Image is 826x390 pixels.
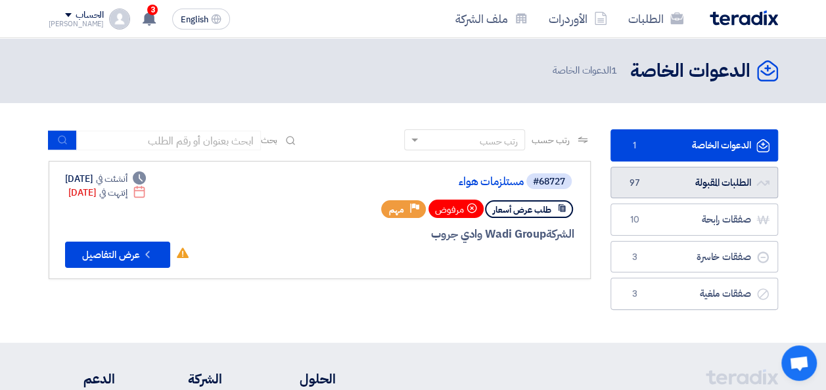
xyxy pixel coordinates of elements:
[618,3,694,34] a: الطلبات
[627,139,643,152] span: 1
[610,167,778,199] a: الطلبات المقبولة97
[493,204,551,216] span: طلب عرض أسعار
[627,251,643,264] span: 3
[480,135,518,148] div: رتب حسب
[553,63,620,78] span: الدعوات الخاصة
[610,204,778,236] a: صفقات رابحة10
[611,63,617,77] span: 1
[65,172,147,186] div: [DATE]
[49,369,115,389] li: الدعم
[99,186,127,200] span: إنتهت في
[627,213,643,227] span: 10
[389,204,404,216] span: مهم
[533,177,565,186] div: #68727
[147,5,158,15] span: 3
[610,278,778,310] a: صفقات ملغية3
[109,9,130,30] img: profile_test.png
[261,176,524,188] a: مستلزمات هواء
[65,242,170,268] button: عرض التفاصيل
[428,200,484,218] div: مرفوض
[49,20,104,28] div: [PERSON_NAME]
[172,9,230,30] button: English
[630,58,750,84] h2: الدعوات الخاصة
[262,369,336,389] li: الحلول
[627,177,643,190] span: 97
[96,172,127,186] span: أنشئت في
[445,3,538,34] a: ملف الشركة
[610,129,778,162] a: الدعوات الخاصة1
[68,186,147,200] div: [DATE]
[258,226,574,243] div: Wadi Group وادي جروب
[76,10,104,21] div: الحساب
[77,131,261,150] input: ابحث بعنوان أو رقم الطلب
[610,241,778,273] a: صفقات خاسرة3
[546,226,574,242] span: الشركة
[627,288,643,301] span: 3
[532,133,569,147] span: رتب حسب
[261,133,278,147] span: بحث
[538,3,618,34] a: الأوردرات
[781,345,817,381] div: Open chat
[181,15,208,24] span: English
[710,11,778,26] img: Teradix logo
[154,369,222,389] li: الشركة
